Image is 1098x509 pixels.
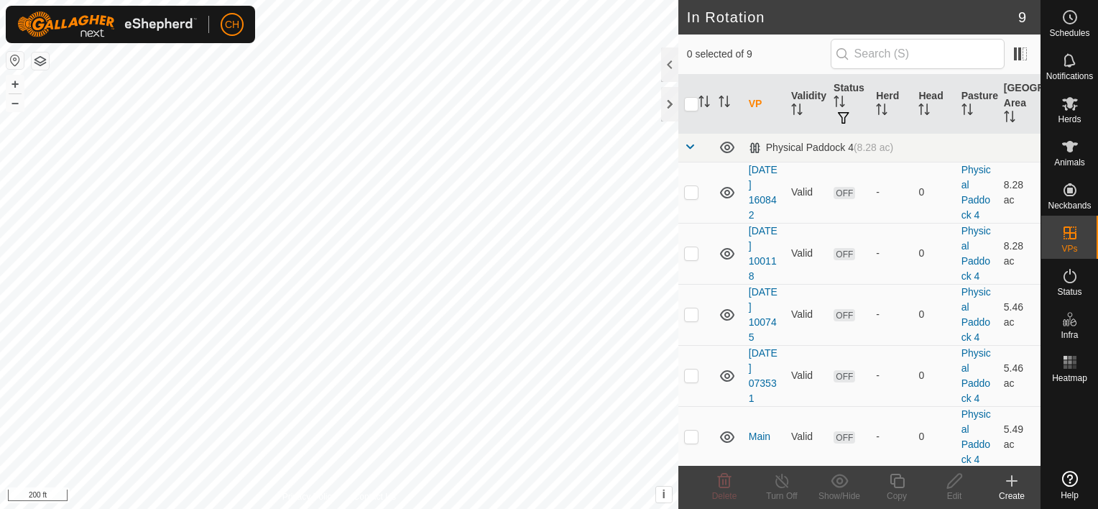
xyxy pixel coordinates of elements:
[1054,158,1085,167] span: Animals
[749,286,778,343] a: [DATE] 100745
[876,106,887,117] p-sorticon: Activate to sort
[868,490,926,503] div: Copy
[956,75,998,134] th: Pasture
[663,488,665,500] span: i
[913,406,955,467] td: 0
[719,98,730,109] p-sorticon: Activate to sort
[961,164,991,221] a: Physical Paddock 4
[282,490,336,503] a: Privacy Policy
[998,223,1041,284] td: 8.28 ac
[913,162,955,223] td: 0
[225,17,239,32] span: CH
[698,98,710,109] p-sorticon: Activate to sort
[854,142,893,153] span: (8.28 ac)
[32,52,49,70] button: Map Layers
[998,345,1041,406] td: 5.46 ac
[876,307,907,322] div: -
[743,75,785,134] th: VP
[1061,331,1078,339] span: Infra
[834,309,855,321] span: OFF
[1058,115,1081,124] span: Herds
[834,98,845,109] p-sorticon: Activate to sort
[785,284,828,345] td: Valid
[1018,6,1026,28] span: 9
[834,431,855,444] span: OFF
[913,345,955,406] td: 0
[6,52,24,69] button: Reset Map
[961,408,991,465] a: Physical Paddock 4
[811,490,868,503] div: Show/Hide
[785,345,828,406] td: Valid
[918,106,930,117] p-sorticon: Activate to sort
[1049,29,1089,37] span: Schedules
[749,164,778,221] a: [DATE] 160842
[785,406,828,467] td: Valid
[1004,113,1015,124] p-sorticon: Activate to sort
[712,491,737,501] span: Delete
[749,431,770,442] a: Main
[913,284,955,345] td: 0
[876,246,907,261] div: -
[354,490,396,503] a: Contact Us
[834,248,855,260] span: OFF
[913,75,955,134] th: Head
[831,39,1005,69] input: Search (S)
[785,223,828,284] td: Valid
[876,368,907,383] div: -
[6,94,24,111] button: –
[753,490,811,503] div: Turn Off
[785,75,828,134] th: Validity
[749,347,778,404] a: [DATE] 073531
[1046,72,1093,81] span: Notifications
[961,347,991,404] a: Physical Paddock 4
[1061,244,1077,253] span: VPs
[926,490,983,503] div: Edit
[1041,465,1098,505] a: Help
[961,225,991,282] a: Physical Paddock 4
[998,406,1041,467] td: 5.49 ac
[834,370,855,382] span: OFF
[834,187,855,199] span: OFF
[791,106,803,117] p-sorticon: Activate to sort
[1052,374,1087,382] span: Heatmap
[913,223,955,284] td: 0
[749,225,778,282] a: [DATE] 100118
[828,75,870,134] th: Status
[6,75,24,93] button: +
[656,487,672,503] button: i
[876,185,907,200] div: -
[687,9,1018,26] h2: In Rotation
[1061,491,1079,500] span: Help
[749,142,893,154] div: Physical Paddock 4
[998,284,1041,345] td: 5.46 ac
[998,75,1041,134] th: [GEOGRAPHIC_DATA] Area
[1048,201,1091,210] span: Neckbands
[983,490,1041,503] div: Create
[1057,288,1081,296] span: Status
[870,75,913,134] th: Herd
[961,286,991,343] a: Physical Paddock 4
[998,162,1041,223] td: 8.28 ac
[687,47,831,62] span: 0 selected of 9
[876,429,907,444] div: -
[17,12,197,37] img: Gallagher Logo
[961,106,973,117] p-sorticon: Activate to sort
[785,162,828,223] td: Valid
